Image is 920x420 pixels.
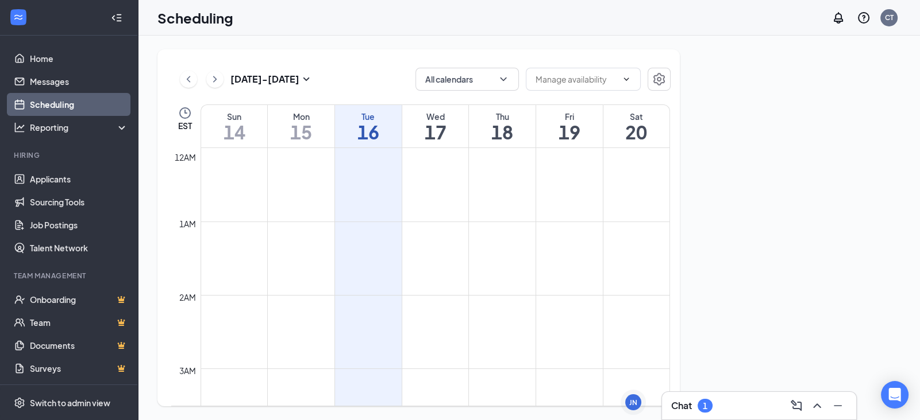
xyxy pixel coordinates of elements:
svg: SmallChevronDown [299,72,313,86]
div: Open Intercom Messenger [881,381,909,409]
h1: 20 [603,122,669,142]
div: Hiring [14,150,126,160]
a: Talent Network [30,236,128,259]
div: CT [885,13,894,22]
div: 3am [177,364,198,377]
h3: [DATE] - [DATE] [230,73,299,85]
button: ChevronRight [206,71,224,88]
svg: QuestionInfo [857,11,871,25]
div: Reporting [30,122,129,133]
a: September 17, 2025 [402,105,469,147]
svg: ChevronRight [209,72,221,86]
svg: Collapse [111,12,122,24]
div: Team Management [14,271,126,281]
h1: 16 [335,122,402,142]
div: 2am [177,291,198,304]
svg: ComposeMessage [790,399,803,413]
a: Scheduling [30,93,128,116]
button: Settings [648,68,671,91]
svg: ChevronLeft [183,72,194,86]
a: Messages [30,70,128,93]
h1: 15 [268,122,334,142]
svg: Settings [652,72,666,86]
a: OnboardingCrown [30,288,128,311]
svg: ChevronDown [622,75,631,84]
a: September 20, 2025 [603,105,669,147]
svg: WorkstreamLogo [13,11,24,23]
div: Fri [536,111,603,122]
div: Tue [335,111,402,122]
button: ChevronUp [808,396,826,415]
div: 1am [177,217,198,230]
button: ComposeMessage [787,396,806,415]
a: DocumentsCrown [30,334,128,357]
button: All calendarsChevronDown [415,68,519,91]
a: September 14, 2025 [201,105,267,147]
div: Sun [201,111,267,122]
svg: Minimize [831,399,845,413]
svg: Notifications [832,11,845,25]
div: 1 [703,401,707,411]
h1: Scheduling [157,8,233,28]
h3: Chat [671,399,692,412]
div: Wed [402,111,469,122]
button: ChevronLeft [180,71,197,88]
div: Sat [603,111,669,122]
svg: ChevronDown [498,73,509,85]
h1: 18 [469,122,536,142]
a: SurveysCrown [30,357,128,380]
h1: 17 [402,122,469,142]
span: EST [178,120,192,131]
a: September 18, 2025 [469,105,536,147]
div: Thu [469,111,536,122]
input: Manage availability [536,73,617,85]
a: Home [30,47,128,70]
h1: 14 [201,122,267,142]
svg: Analysis [14,122,25,133]
a: Sourcing Tools [30,190,128,213]
a: TeamCrown [30,311,128,334]
button: Minimize [829,396,847,415]
div: JN [629,398,637,407]
a: September 15, 2025 [268,105,334,147]
div: Switch to admin view [30,397,110,409]
a: Job Postings [30,213,128,236]
div: Mon [268,111,334,122]
svg: ChevronUp [810,399,824,413]
a: September 16, 2025 [335,105,402,147]
div: 12am [172,151,198,164]
h1: 19 [536,122,603,142]
a: September 19, 2025 [536,105,603,147]
svg: Clock [178,106,192,120]
svg: Settings [14,397,25,409]
a: Applicants [30,168,128,190]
